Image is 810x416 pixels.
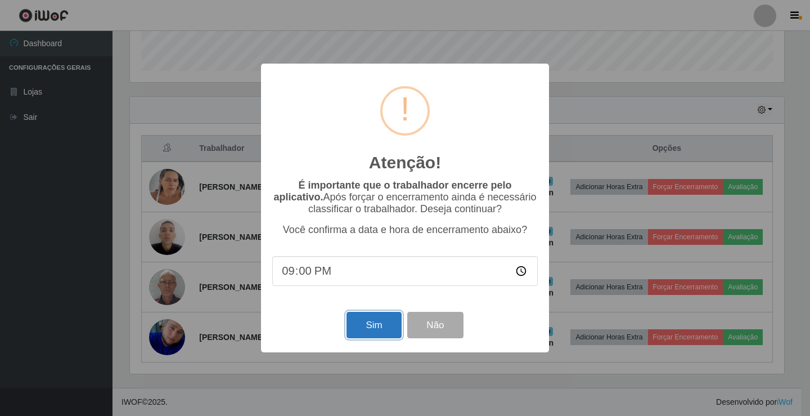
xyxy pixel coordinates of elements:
[272,224,538,236] p: Você confirma a data e hora de encerramento abaixo?
[407,312,463,338] button: Não
[369,153,441,173] h2: Atenção!
[346,312,401,338] button: Sim
[272,180,538,215] p: Após forçar o encerramento ainda é necessário classificar o trabalhador. Deseja continuar?
[273,180,511,203] b: É importante que o trabalhador encerre pelo aplicativo.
